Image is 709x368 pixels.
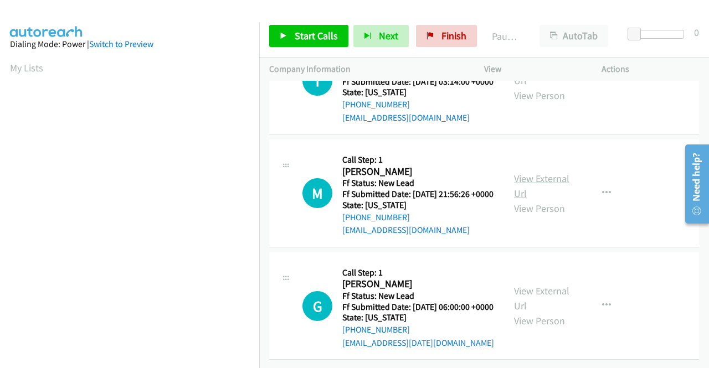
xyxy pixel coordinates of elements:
a: [EMAIL_ADDRESS][DATE][DOMAIN_NAME] [342,338,494,348]
h2: [PERSON_NAME] [342,278,490,291]
h5: Ff Submitted Date: [DATE] 06:00:00 +0000 [342,302,494,313]
span: Finish [441,29,466,42]
h5: State: [US_STATE] [342,200,494,211]
span: Next [379,29,398,42]
a: View Person [514,202,565,215]
iframe: Resource Center [677,140,709,228]
a: [PHONE_NUMBER] [342,212,410,222]
a: [PHONE_NUMBER] [342,99,410,110]
span: Start Calls [295,29,338,42]
div: The call is yet to be attempted [302,66,332,96]
a: [EMAIL_ADDRESS][DOMAIN_NAME] [342,225,470,235]
a: Finish [416,25,477,47]
a: Switch to Preview [89,39,153,49]
a: Start Calls [269,25,348,47]
h2: [PERSON_NAME] [342,165,490,178]
div: Dialing Mode: Power | [10,38,249,51]
p: View [484,63,582,76]
a: View Person [514,314,565,327]
a: [EMAIL_ADDRESS][DOMAIN_NAME] [342,112,470,123]
h5: Ff Submitted Date: [DATE] 03:14:00 +0000 [342,76,494,87]
div: The call is yet to be attempted [302,178,332,208]
h1: M [302,178,332,208]
h5: Call Step: 1 [342,267,494,278]
a: View Person [514,89,565,102]
a: [PHONE_NUMBER] [342,324,410,335]
p: Paused [492,29,520,44]
p: Company Information [269,63,464,76]
h5: Ff Status: New Lead [342,178,494,189]
a: My Lists [10,61,43,74]
button: AutoTab [540,25,608,47]
h5: Call Step: 1 [342,154,494,165]
h5: Ff Submitted Date: [DATE] 21:56:26 +0000 [342,189,494,200]
div: Delay between calls (in seconds) [633,30,684,39]
h5: State: [US_STATE] [342,312,494,323]
h1: G [302,291,332,321]
h5: Ff Status: New Lead [342,291,494,302]
button: Next [353,25,409,47]
a: View External Url [514,284,569,312]
a: View External Url [514,172,569,200]
p: Actions [602,63,699,76]
div: The call is yet to be attempted [302,291,332,321]
h1: T [302,66,332,96]
div: 0 [694,25,699,40]
h5: State: [US_STATE] [342,87,494,98]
